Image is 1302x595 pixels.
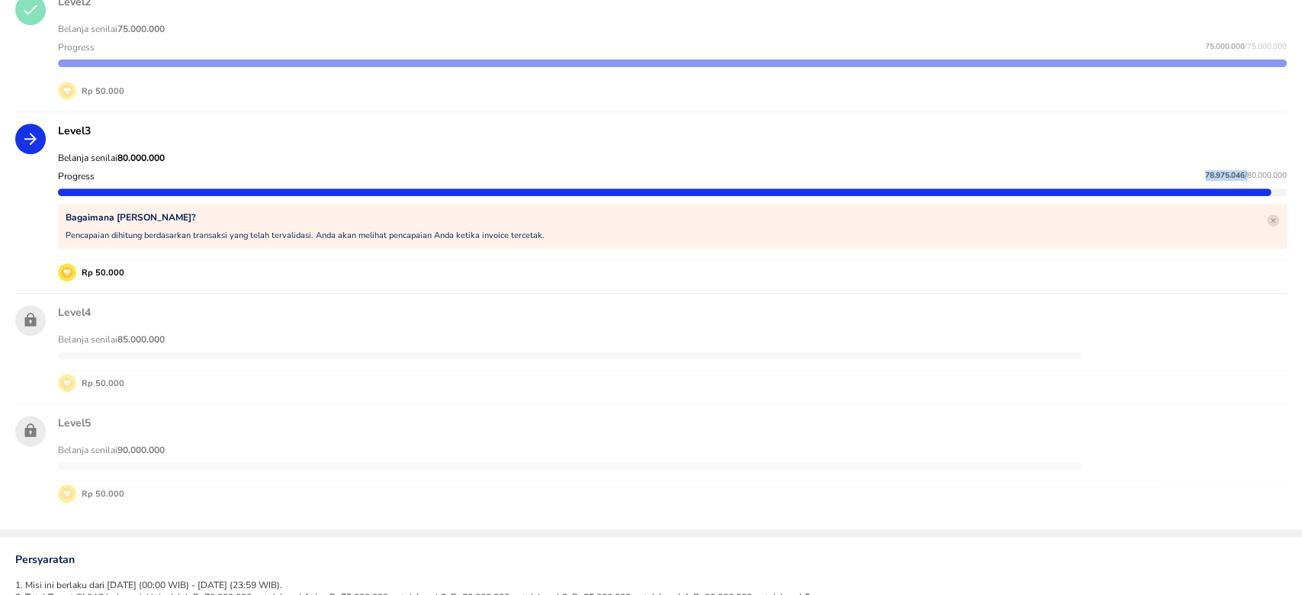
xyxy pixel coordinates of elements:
[117,444,165,456] strong: 90.000.000
[1245,41,1287,52] span: / 75.000.000
[58,170,95,182] p: Progress
[15,552,1287,567] p: Persyaratan
[76,266,124,279] p: Rp 50.000
[66,230,545,241] p: Pencapaian dihitung berdasarkan transaksi yang telah tervalidasi. Anda akan melihat pencapaian An...
[66,211,545,224] p: Bagaimana [PERSON_NAME]?
[1245,170,1287,181] span: / 80.000.000
[15,579,1287,591] li: 1. Misi ini berlaku dari [DATE] (00:00 WIB) - [DATE] (23:59 WIB).
[58,23,165,35] span: Belanja senilai
[58,124,1287,138] p: Level 3
[117,23,165,35] strong: 75.000.000
[1205,41,1245,52] span: 75.000.000
[117,333,165,346] strong: 85.000.000
[58,41,95,53] p: Progress
[117,152,165,164] strong: 80.000.000
[58,152,165,164] span: Belanja senilai
[58,416,1287,430] p: Level 5
[76,85,124,98] p: Rp 50.000
[76,487,124,500] p: Rp 50.000
[58,305,1287,320] p: Level 4
[1205,170,1245,181] span: 78.975.046
[58,333,165,346] span: Belanja senilai
[76,377,124,390] p: Rp 50.000
[58,444,165,456] span: Belanja senilai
